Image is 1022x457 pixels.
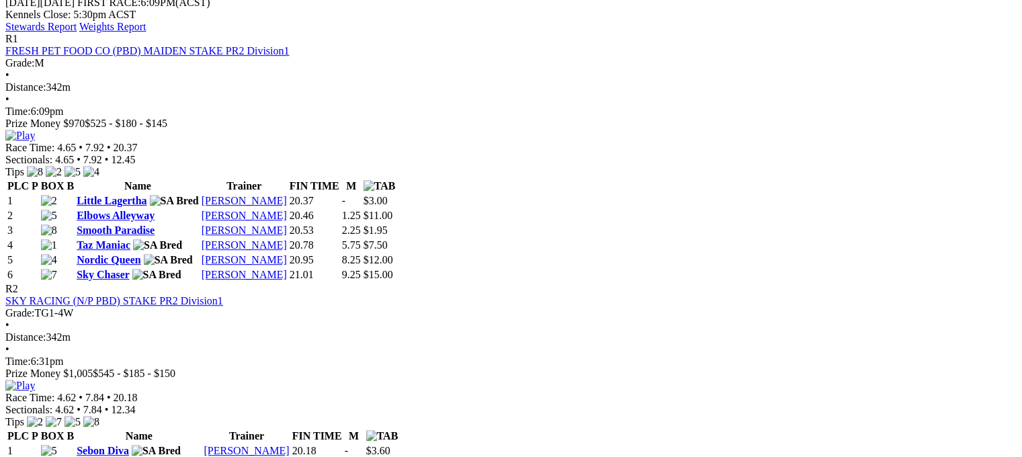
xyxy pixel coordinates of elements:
span: 7.92 [85,142,104,153]
td: 1 [7,194,39,208]
td: 3 [7,224,39,237]
img: TAB [366,430,398,442]
span: • [105,154,109,165]
img: 4 [83,166,99,178]
span: Sectionals: [5,154,52,165]
span: R2 [5,283,18,294]
span: $11.00 [364,210,392,221]
span: Sectionals: [5,404,52,415]
a: [PERSON_NAME] [202,239,287,251]
th: Trainer [201,179,288,193]
span: BOX [41,180,65,192]
td: 6 [7,268,39,282]
div: TG1-4W [5,307,1017,319]
img: 8 [83,416,99,428]
span: P [32,180,38,192]
a: Weights Report [79,21,146,32]
div: Kennels Close: 5:30pm ACST [5,9,1017,21]
span: • [5,343,9,355]
span: • [107,392,111,403]
text: 2.25 [342,224,361,236]
span: • [79,142,83,153]
img: 8 [41,224,57,237]
span: 4.62 [55,404,74,415]
th: FIN TIME [292,429,343,443]
span: • [105,404,109,415]
span: 7.84 [85,392,104,403]
span: P [32,430,38,442]
img: 5 [65,416,81,428]
img: 5 [65,166,81,178]
a: Stewards Report [5,21,77,32]
span: Tips [5,416,24,427]
span: R1 [5,33,18,44]
span: PLC [7,430,29,442]
span: $3.60 [366,445,390,456]
img: 1 [41,239,57,251]
a: [PERSON_NAME] [202,210,287,221]
td: 20.95 [289,253,340,267]
img: 7 [41,269,57,281]
a: [PERSON_NAME] [202,224,287,236]
img: 2 [41,195,57,207]
a: [PERSON_NAME] [202,254,287,265]
a: Smooth Paradise [77,224,155,236]
td: 20.37 [289,194,340,208]
div: Prize Money $970 [5,118,1017,130]
span: 4.65 [57,142,76,153]
span: BOX [41,430,65,442]
td: 5 [7,253,39,267]
span: $7.50 [364,239,388,251]
a: Elbows Alleyway [77,210,155,221]
th: Trainer [204,429,290,443]
a: [PERSON_NAME] [204,445,290,456]
div: 6:09pm [5,106,1017,118]
span: Distance: [5,331,46,343]
a: SKY RACING (N/P PBD) STAKE PR2 Division1 [5,295,223,306]
span: • [79,392,83,403]
span: $525 - $180 - $145 [85,118,167,129]
span: $15.00 [364,269,393,280]
th: Name [76,179,199,193]
a: [PERSON_NAME] [202,269,287,280]
td: 21.01 [289,268,340,282]
th: M [344,429,364,443]
span: B [67,430,74,442]
span: B [67,180,74,192]
text: 8.25 [342,254,361,265]
td: 2 [7,209,39,222]
span: Grade: [5,307,35,319]
a: Sebon Diva [77,445,129,456]
a: Little Lagertha [77,195,146,206]
text: 1.25 [342,210,361,221]
a: [PERSON_NAME] [202,195,287,206]
span: 4.65 [55,154,74,165]
span: 12.45 [111,154,135,165]
td: 20.78 [289,239,340,252]
span: Race Time: [5,142,54,153]
span: • [77,154,81,165]
span: Time: [5,356,31,367]
img: Play [5,380,35,392]
a: FRESH PET FOOD CO (PBD) MAIDEN STAKE PR2 Division1 [5,45,289,56]
span: • [5,93,9,105]
text: - [345,445,348,456]
span: $1.95 [364,224,388,236]
span: $545 - $185 - $150 [93,368,175,379]
span: 7.84 [83,404,102,415]
td: 20.46 [289,209,340,222]
span: 20.18 [114,392,138,403]
th: Name [76,429,202,443]
img: 8 [27,166,43,178]
img: SA Bred [150,195,199,207]
span: • [77,404,81,415]
img: 4 [41,254,57,266]
img: SA Bred [132,445,181,457]
a: Sky Chaser [77,269,129,280]
th: M [341,179,361,193]
div: 6:31pm [5,356,1017,368]
img: SA Bred [133,239,182,251]
span: Race Time: [5,392,54,403]
img: 7 [46,416,62,428]
img: TAB [364,180,396,192]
